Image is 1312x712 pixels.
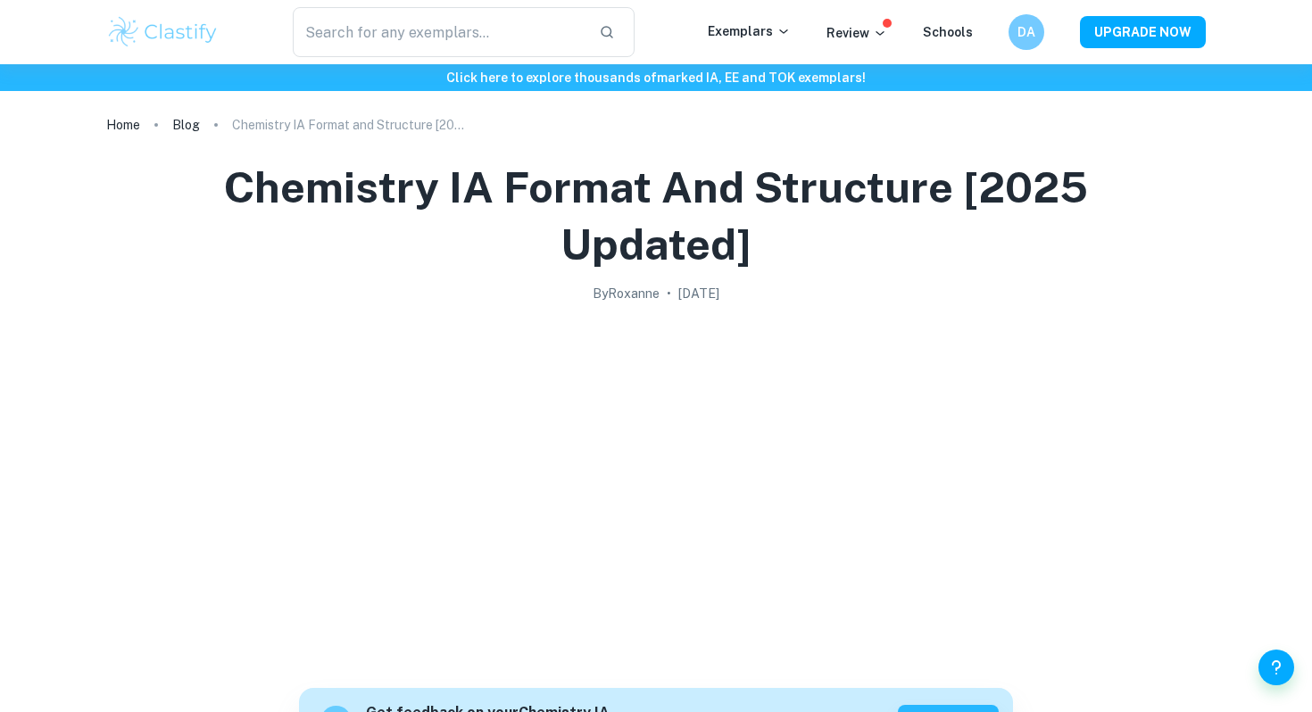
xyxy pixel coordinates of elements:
h2: By Roxanne [593,284,660,303]
input: Search for any exemplars... [293,7,585,57]
button: Help and Feedback [1258,650,1294,685]
a: Home [106,112,140,137]
img: Clastify logo [106,14,220,50]
h6: DA [1017,22,1037,42]
h1: Chemistry IA Format and Structure [2025 updated] [128,159,1184,273]
button: DA [1009,14,1044,50]
a: Schools [923,25,973,39]
h2: [DATE] [678,284,719,303]
h6: Click here to explore thousands of marked IA, EE and TOK exemplars ! [4,68,1308,87]
a: Blog [172,112,200,137]
img: Chemistry IA Format and Structure [2025 updated] cover image [299,310,1013,667]
button: UPGRADE NOW [1080,16,1206,48]
p: Review [826,23,887,43]
p: Exemplars [708,21,791,41]
p: • [667,284,671,303]
p: Chemistry IA Format and Structure [2025 updated] [232,115,464,135]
